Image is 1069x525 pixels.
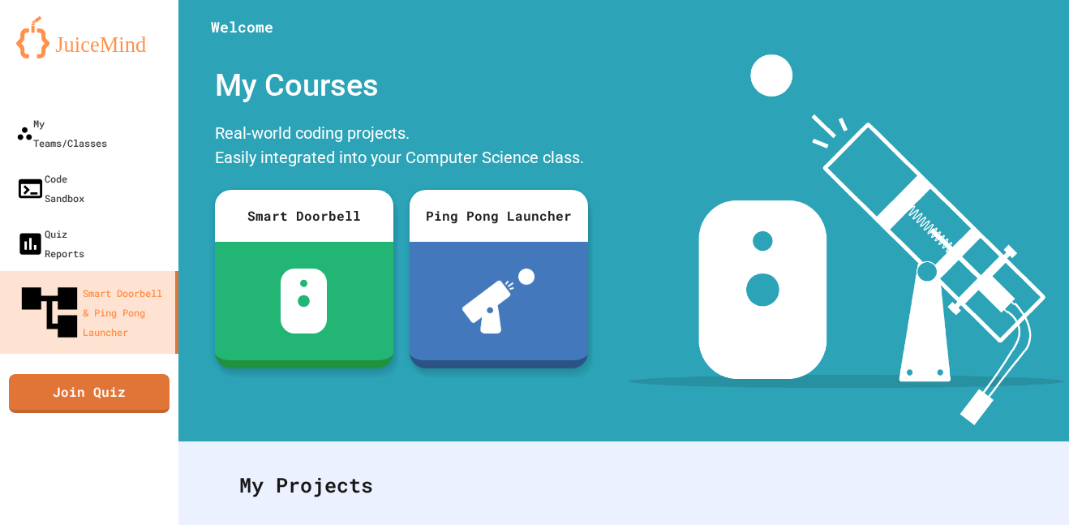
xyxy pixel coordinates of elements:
[410,190,588,242] div: Ping Pong Launcher
[629,54,1063,425] img: banner-image-my-projects.png
[9,374,170,413] a: Join Quiz
[207,54,596,117] div: My Courses
[16,224,84,263] div: Quiz Reports
[215,190,393,242] div: Smart Doorbell
[16,114,107,153] div: My Teams/Classes
[16,169,84,208] div: Code Sandbox
[16,16,162,58] img: logo-orange.svg
[207,117,596,178] div: Real-world coding projects. Easily integrated into your Computer Science class.
[223,454,1024,517] div: My Projects
[281,269,327,334] img: sdb-white.svg
[16,279,169,346] div: Smart Doorbell & Ping Pong Launcher
[462,269,534,334] img: ppl-with-ball.png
